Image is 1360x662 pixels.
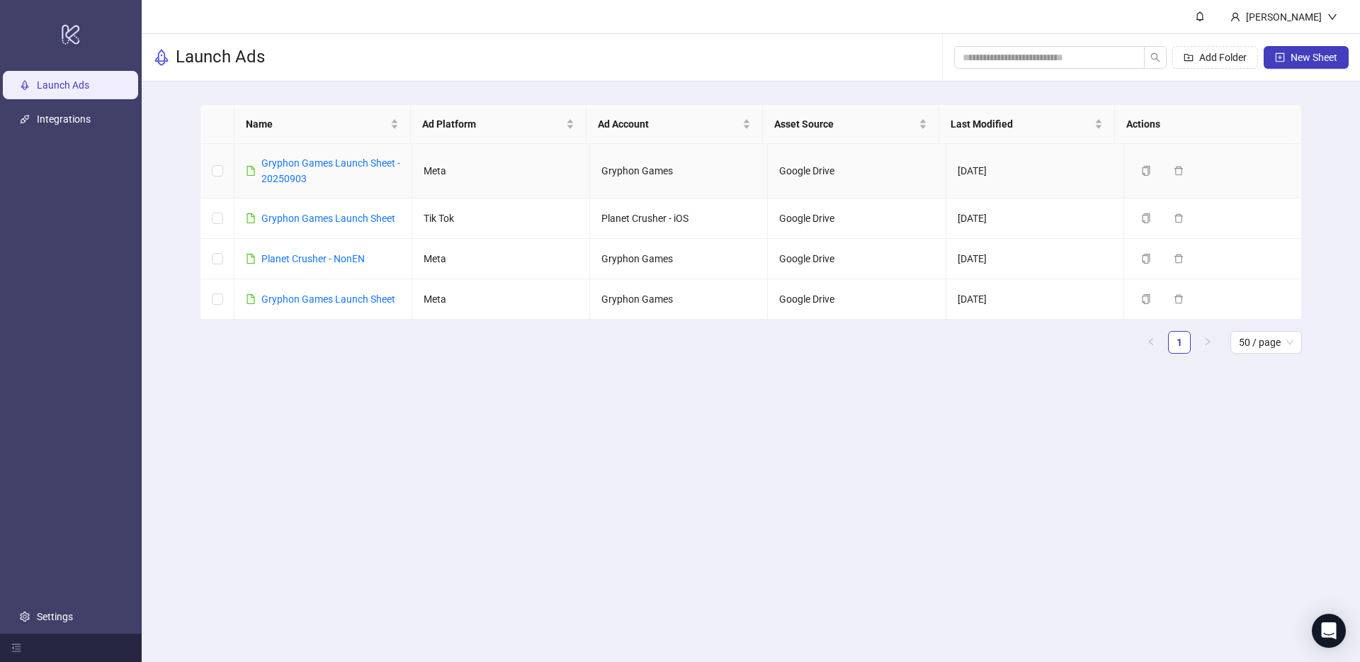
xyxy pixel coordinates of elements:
[1141,213,1151,223] span: copy
[1174,166,1184,176] span: delete
[261,157,400,184] a: Gryphon Games Launch Sheet - 20250903
[11,643,21,653] span: menu-fold
[1168,331,1191,354] li: 1
[1147,337,1155,346] span: left
[1196,331,1219,354] button: right
[261,253,365,264] a: Planet Crusher - NonEN
[246,294,256,304] span: file
[412,198,590,239] td: Tik Tok
[412,144,590,198] td: Meta
[1203,337,1212,346] span: right
[946,198,1124,239] td: [DATE]
[422,116,564,132] span: Ad Platform
[1140,331,1162,354] button: left
[1141,254,1151,264] span: copy
[1195,11,1205,21] span: bell
[590,239,768,279] td: Gryphon Games
[176,46,265,69] h3: Launch Ads
[1275,52,1285,62] span: plus-square
[1327,12,1337,22] span: down
[1184,52,1194,62] span: folder-add
[590,279,768,320] td: Gryphon Games
[1172,46,1258,69] button: Add Folder
[598,116,739,132] span: Ad Account
[1140,331,1162,354] li: Previous Page
[261,213,395,224] a: Gryphon Games Launch Sheet
[234,105,411,144] th: Name
[261,293,395,305] a: Gryphon Games Launch Sheet
[37,113,91,125] a: Integrations
[411,105,587,144] th: Ad Platform
[763,105,939,144] th: Asset Source
[1230,331,1302,354] div: Page Size
[246,166,256,176] span: file
[1196,331,1219,354] li: Next Page
[1239,332,1293,353] span: 50 / page
[1264,46,1349,69] button: New Sheet
[1115,105,1291,144] th: Actions
[1174,294,1184,304] span: delete
[586,105,763,144] th: Ad Account
[1174,254,1184,264] span: delete
[1312,614,1346,648] div: Open Intercom Messenger
[1199,52,1247,63] span: Add Folder
[1174,213,1184,223] span: delete
[1141,294,1151,304] span: copy
[246,213,256,223] span: file
[153,49,170,66] span: rocket
[1230,12,1240,22] span: user
[590,198,768,239] td: Planet Crusher - iOS
[246,254,256,264] span: file
[412,279,590,320] td: Meta
[1141,166,1151,176] span: copy
[1169,332,1190,353] a: 1
[946,144,1124,198] td: [DATE]
[1150,52,1160,62] span: search
[768,144,946,198] td: Google Drive
[246,116,387,132] span: Name
[37,79,89,91] a: Launch Ads
[768,279,946,320] td: Google Drive
[946,239,1124,279] td: [DATE]
[768,239,946,279] td: Google Drive
[1240,9,1327,25] div: [PERSON_NAME]
[37,611,73,622] a: Settings
[768,198,946,239] td: Google Drive
[951,116,1092,132] span: Last Modified
[939,105,1116,144] th: Last Modified
[590,144,768,198] td: Gryphon Games
[1291,52,1337,63] span: New Sheet
[946,279,1124,320] td: [DATE]
[774,116,916,132] span: Asset Source
[412,239,590,279] td: Meta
